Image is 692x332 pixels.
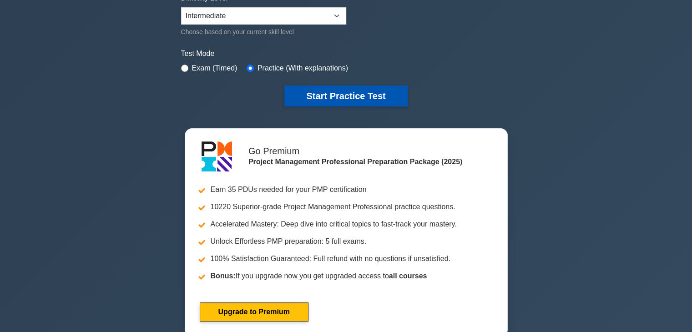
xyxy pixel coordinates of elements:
label: Test Mode [181,48,511,59]
label: Exam (Timed) [192,63,237,74]
button: Start Practice Test [284,86,407,106]
label: Practice (With explanations) [258,63,348,74]
a: Upgrade to Premium [200,302,308,322]
div: Choose based on your current skill level [181,26,346,37]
